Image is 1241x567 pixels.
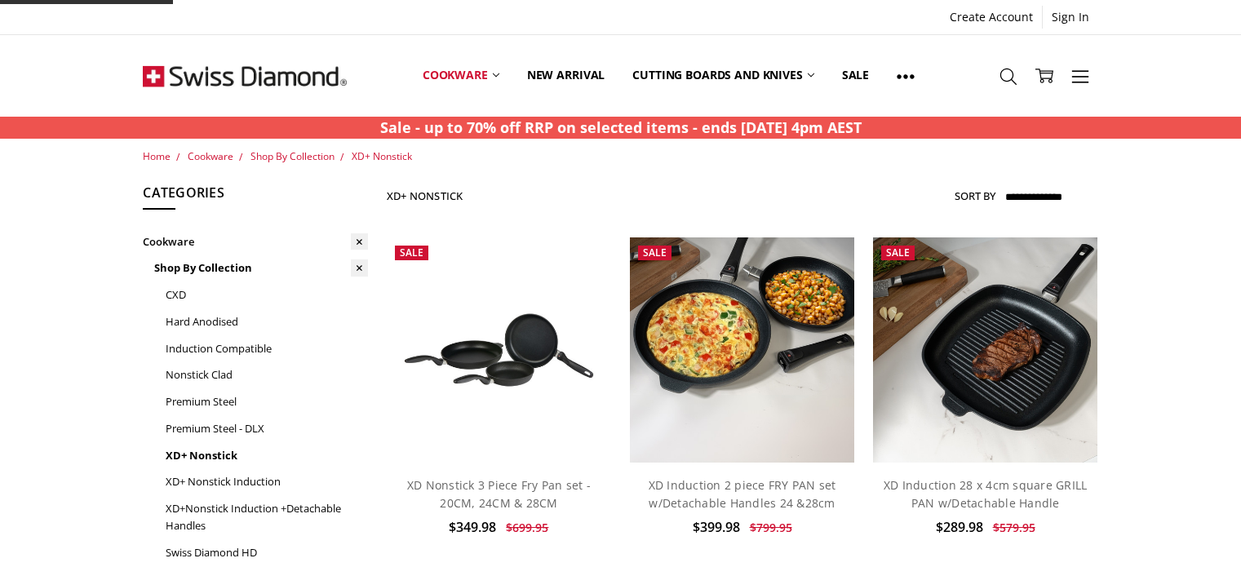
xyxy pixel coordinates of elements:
[166,495,368,539] a: XD+Nonstick Induction +Detachable Handles
[166,361,368,388] a: Nonstick Clad
[409,39,513,112] a: Cookware
[143,149,171,163] a: Home
[886,246,910,259] span: Sale
[941,6,1042,29] a: Create Account
[166,335,368,362] a: Induction Compatible
[166,281,368,308] a: CXD
[828,39,883,112] a: Sale
[883,39,929,113] a: Show All
[143,228,368,255] a: Cookware
[513,39,618,112] a: New arrival
[506,520,548,535] span: $699.95
[630,237,855,463] img: XD Induction 2 piece FRY PAN set w/Detachable Handles 24 &28cm
[166,308,368,335] a: Hard Anodised
[955,183,995,209] label: Sort By
[649,477,836,511] a: XD Induction 2 piece FRY PAN set w/Detachable Handles 24 &28cm
[387,294,612,406] img: XD Nonstick 3 Piece Fry Pan set - 20CM, 24CM & 28CM
[143,35,347,117] img: Free Shipping On Every Order
[166,539,368,566] a: Swiss Diamond HD
[166,442,368,469] a: XD+ Nonstick
[884,477,1088,511] a: XD Induction 28 x 4cm square GRILL PAN w/Detachable Handle
[250,149,335,163] a: Shop By Collection
[380,117,862,137] strong: Sale - up to 70% off RRP on selected items - ends [DATE] 4pm AEST
[154,255,368,281] a: Shop By Collection
[1043,6,1098,29] a: Sign In
[400,246,423,259] span: Sale
[143,183,368,210] h5: Categories
[188,149,233,163] a: Cookware
[693,518,740,536] span: $399.98
[166,388,368,415] a: Premium Steel
[618,39,828,112] a: Cutting boards and knives
[407,477,591,511] a: XD Nonstick 3 Piece Fry Pan set - 20CM, 24CM & 28CM
[993,520,1035,535] span: $579.95
[873,237,1098,463] img: XD Induction 28 x 4cm square GRILL PAN w/Detachable Handle
[643,246,667,259] span: Sale
[166,415,368,442] a: Premium Steel - DLX
[387,189,463,202] h1: XD+ Nonstick
[166,468,368,495] a: XD+ Nonstick Induction
[936,518,983,536] span: $289.98
[387,237,612,463] a: XD Nonstick 3 Piece Fry Pan set - 20CM, 24CM & 28CM
[352,149,412,163] a: XD+ Nonstick
[750,520,792,535] span: $799.95
[449,518,496,536] span: $349.98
